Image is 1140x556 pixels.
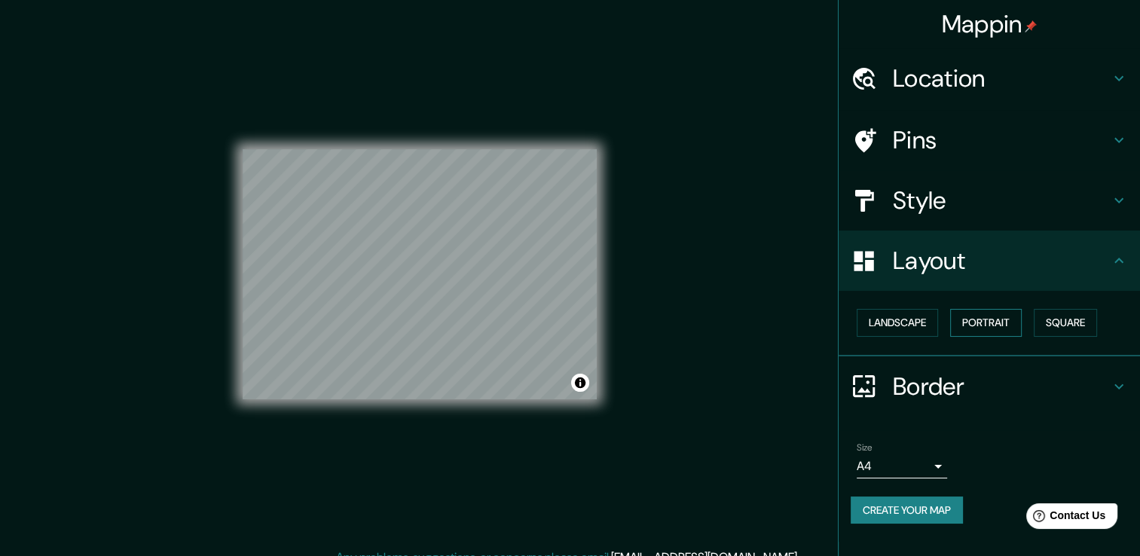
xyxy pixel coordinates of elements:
button: Square [1034,309,1097,337]
h4: Mappin [942,9,1038,39]
img: pin-icon.png [1025,20,1037,32]
button: Create your map [851,496,963,524]
button: Toggle attribution [571,374,589,392]
h4: Location [893,63,1110,93]
canvas: Map [243,149,597,399]
div: Border [839,356,1140,417]
div: Pins [839,110,1140,170]
label: Size [857,441,873,454]
iframe: Help widget launcher [1006,497,1123,539]
button: Portrait [950,309,1022,337]
button: Landscape [857,309,938,337]
h4: Layout [893,246,1110,276]
div: A4 [857,454,947,478]
div: Location [839,48,1140,108]
div: Layout [839,231,1140,291]
h4: Style [893,185,1110,215]
div: Style [839,170,1140,231]
h4: Border [893,371,1110,402]
h4: Pins [893,125,1110,155]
